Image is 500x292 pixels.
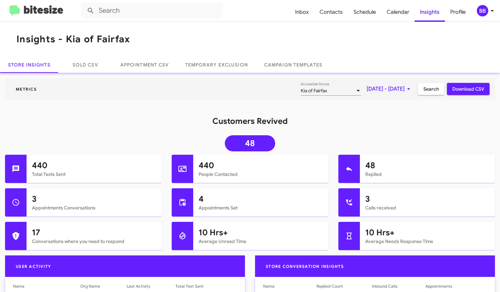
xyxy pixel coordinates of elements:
[199,238,323,245] mat-card-subtitle: Average Unread Time
[32,204,156,211] mat-card-subtitle: Appointments Conversations
[418,83,444,95] button: Search
[365,160,490,171] h1: 48
[175,283,204,290] div: Total Text Sent
[425,283,452,290] div: Appointments
[175,283,237,290] div: Total Text Sent
[365,227,490,238] h1: 10 Hrs+
[445,2,471,22] a: Profile
[423,83,439,95] span: Search
[314,2,348,22] a: Contacts
[199,171,323,178] mat-card-subtitle: People Contacted
[32,194,156,204] h1: 3
[32,171,156,178] mat-card-subtitle: Total Texts Sent
[372,283,398,290] div: Inbound Calls
[365,238,490,245] mat-card-subtitle: Average Needs Response Time
[256,57,330,73] a: Campaign Templates
[16,34,130,45] h1: Insights - Kia of Fairfax
[361,83,418,95] button: [DATE] - [DATE]
[372,283,425,290] div: Inbound Calls
[381,2,415,22] a: Calendar
[365,194,490,204] h1: 3
[10,87,42,92] span: Metrics
[32,238,156,245] mat-card-subtitle: Conversations where you need to respond
[317,283,343,290] div: Replied Count
[127,283,175,290] div: Last Activity
[80,283,100,290] div: Org Name
[177,57,256,73] a: Temporary Exclusion
[425,283,487,290] div: Appointments
[415,2,445,22] a: Insights
[367,83,413,95] span: [DATE] - [DATE]
[199,194,323,204] h1: 4
[112,57,177,73] a: Appointment CSV
[477,5,488,16] div: BB
[452,83,484,95] span: Download CSV
[245,140,255,147] span: 48
[317,283,372,290] div: Replied Count
[58,57,112,73] a: Sold CSV
[471,5,493,16] button: BB
[290,2,314,22] a: Inbox
[199,204,323,211] mat-card-subtitle: Appointments Set
[447,83,490,95] button: Download CSV
[365,204,490,211] mat-card-subtitle: Calls received
[81,3,222,19] input: Search
[32,227,156,238] h1: 17
[348,2,381,22] a: Schedule
[199,160,323,171] h1: 440
[260,264,349,269] span: Store Conversation Insights
[32,160,156,171] h1: 440
[127,283,150,290] div: Last Activity
[365,171,490,178] mat-card-subtitle: Replied
[199,227,323,238] h1: 10 Hrs+
[263,283,317,290] div: Name
[80,283,127,290] div: Org Name
[13,283,80,290] div: Name
[263,283,275,290] div: Name
[301,88,327,94] span: Kia of Fairfax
